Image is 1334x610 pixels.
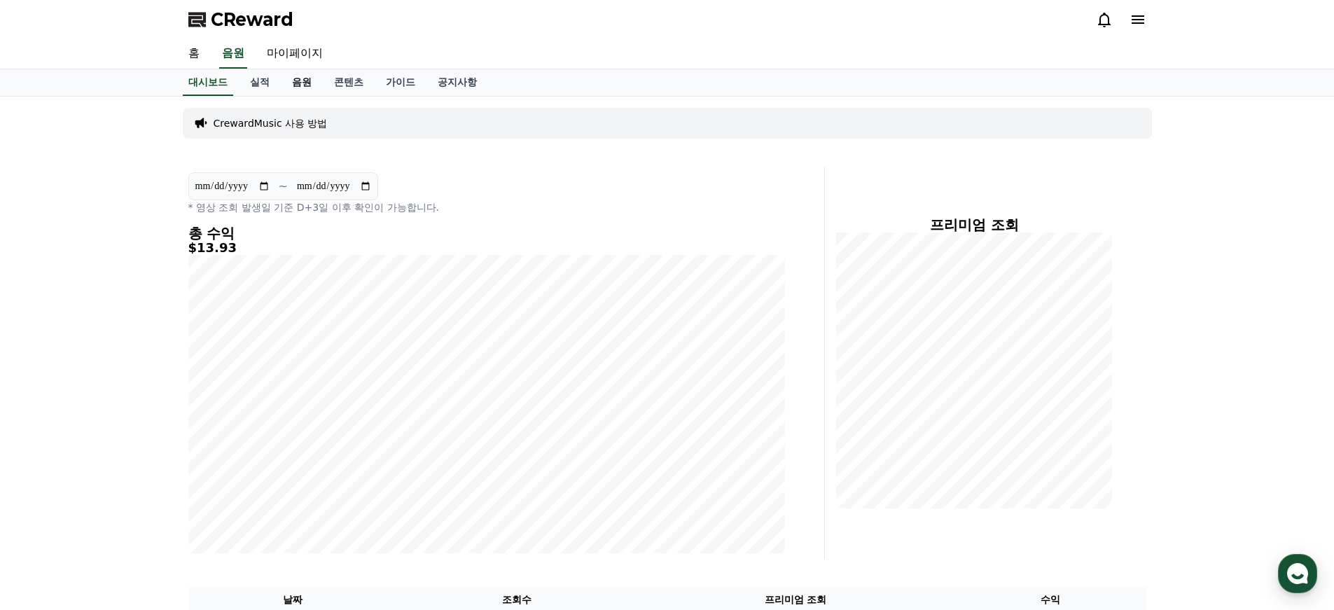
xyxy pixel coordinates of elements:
[214,116,328,130] a: CrewardMusic 사용 방법
[256,39,334,69] a: 마이페이지
[375,69,426,96] a: 가이드
[219,39,247,69] a: 음원
[188,241,785,255] h5: $13.93
[426,69,488,96] a: 공지사항
[279,178,288,195] p: ~
[92,444,181,479] a: 대화
[188,200,785,214] p: * 영상 조회 발생일 기준 D+3일 이후 확인이 가능합니다.
[128,466,145,477] span: 대화
[183,69,233,96] a: 대시보드
[323,69,375,96] a: 콘텐츠
[211,8,293,31] span: CReward
[281,69,323,96] a: 음원
[216,465,233,476] span: 설정
[44,465,53,476] span: 홈
[239,69,281,96] a: 실적
[177,39,211,69] a: 홈
[181,444,269,479] a: 설정
[188,226,785,241] h4: 총 수익
[836,217,1113,233] h4: 프리미엄 조회
[4,444,92,479] a: 홈
[188,8,293,31] a: CReward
